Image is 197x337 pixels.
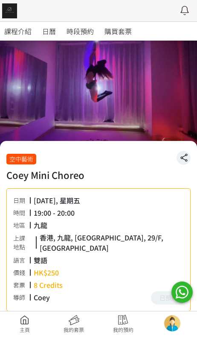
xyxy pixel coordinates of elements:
div: 香港, 九龍, [GEOGRAPHIC_DATA], 29/F, [GEOGRAPHIC_DATA] [40,232,184,253]
div: [DATE], 星期五 [34,195,80,205]
a: 購買套票 [104,22,132,41]
span: 時段預約 [67,26,94,36]
div: 導師 [13,293,29,302]
div: 語言 [13,256,29,265]
div: 8 Credits [34,280,63,290]
a: 日曆 [42,22,56,41]
div: 價錢 [13,268,29,277]
div: 九龍 [34,220,47,230]
span: 課程介紹 [4,26,32,36]
div: 地區 [13,221,29,230]
div: 日期 [13,196,29,205]
div: 空中藝術 [6,154,36,164]
h1: Coey Mini Choreo [6,168,191,182]
span: 日曆 [42,26,56,36]
div: 19:00 - 20:00 [34,208,75,218]
div: 套票 [13,281,29,290]
a: 已預約 [151,291,186,305]
span: 購買套票 [104,26,132,36]
div: 上課地點 [13,234,35,252]
div: 時間 [13,208,29,217]
div: HK$250 [34,267,59,278]
a: 課程介紹 [4,22,32,41]
div: 雙語 [34,255,47,265]
a: 時段預約 [67,22,94,41]
div: Coey [34,292,50,302]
